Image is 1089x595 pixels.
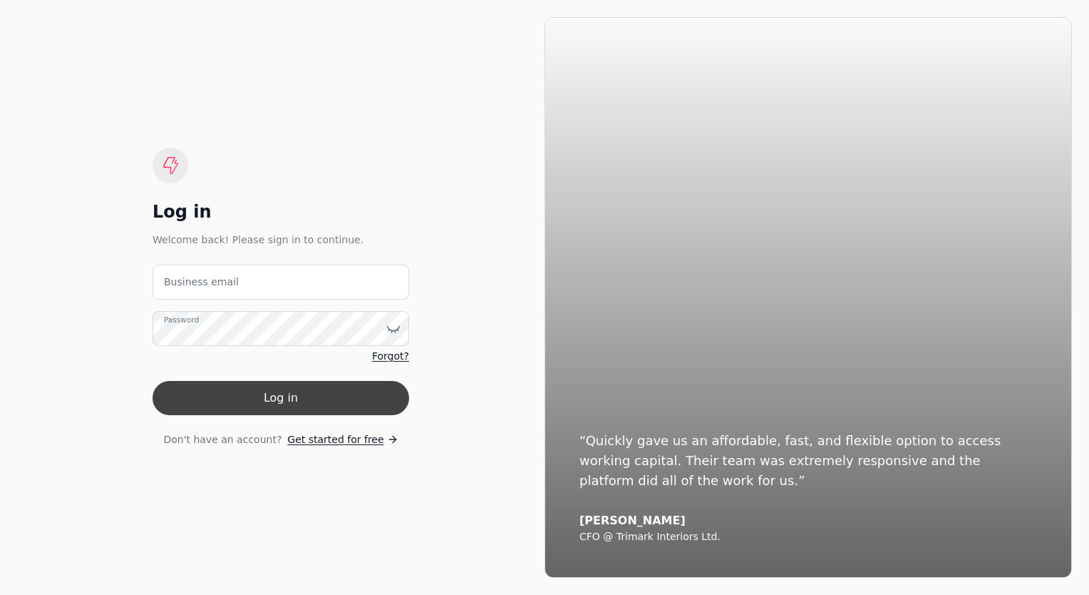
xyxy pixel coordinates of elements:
div: CFO @ Trimark Interiors Ltd. [579,531,1037,544]
div: [PERSON_NAME] [579,514,1037,528]
a: Forgot? [372,349,409,364]
div: “Quickly gave us an affordable, fast, and flexible option to access working capital. Their team w... [579,431,1037,491]
label: Business email [164,275,239,290]
div: Welcome back! Please sign in to continue. [153,232,409,248]
button: Log in [153,381,409,415]
label: Password [164,315,199,326]
a: Get started for free [287,432,398,447]
span: Don't have an account? [163,432,282,447]
div: Log in [153,200,409,223]
span: Get started for free [287,432,383,447]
